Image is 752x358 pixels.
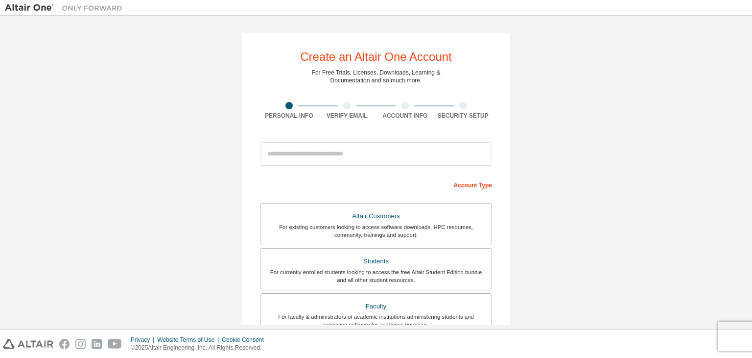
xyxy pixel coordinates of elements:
[318,112,376,120] div: Verify Email
[376,112,434,120] div: Account Info
[260,177,492,192] div: Account Type
[3,339,53,349] img: altair_logo.svg
[157,336,222,344] div: Website Terms of Use
[108,339,122,349] img: youtube.svg
[266,268,486,284] div: For currently enrolled students looking to access the free Altair Student Edition bundle and all ...
[312,69,441,84] div: For Free Trials, Licenses, Downloads, Learning & Documentation and so much more.
[222,336,269,344] div: Cookie Consent
[75,339,86,349] img: instagram.svg
[131,344,270,352] p: © 2025 Altair Engineering, Inc. All Rights Reserved.
[59,339,70,349] img: facebook.svg
[266,313,486,329] div: For faculty & administrators of academic institutions administering students and accessing softwa...
[266,300,486,313] div: Faculty
[131,336,157,344] div: Privacy
[266,223,486,239] div: For existing customers looking to access software downloads, HPC resources, community, trainings ...
[260,112,318,120] div: Personal Info
[266,255,486,268] div: Students
[300,51,452,63] div: Create an Altair One Account
[5,3,127,13] img: Altair One
[266,209,486,223] div: Altair Customers
[92,339,102,349] img: linkedin.svg
[434,112,493,120] div: Security Setup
